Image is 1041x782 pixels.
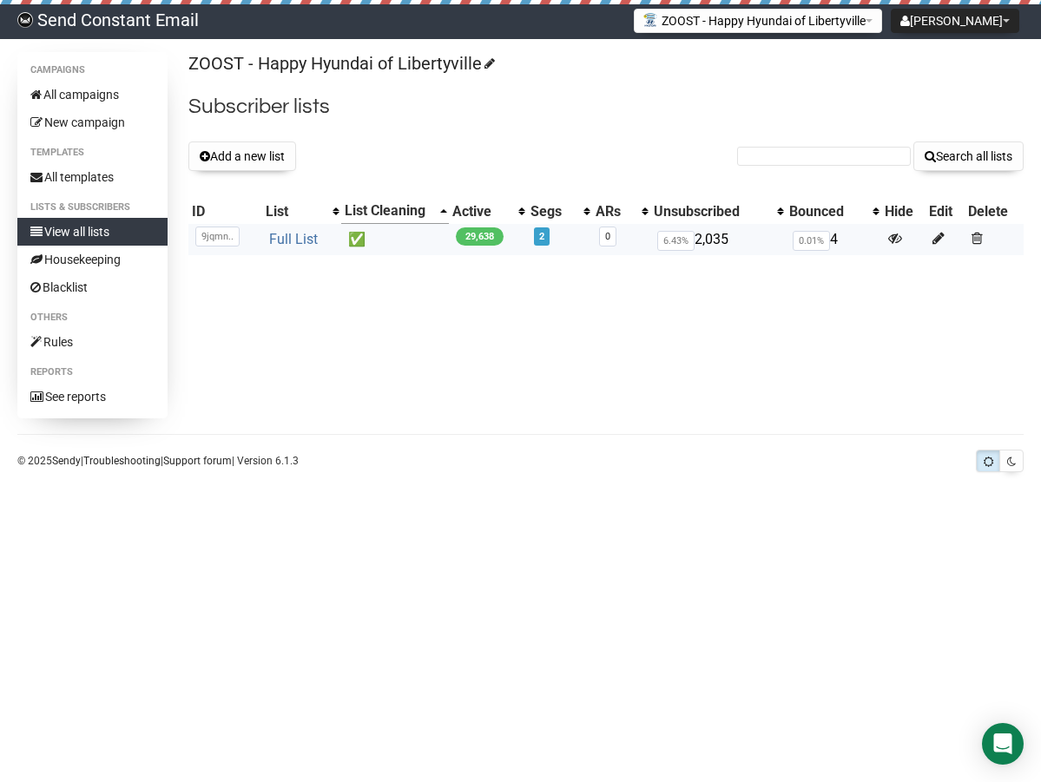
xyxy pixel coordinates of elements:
a: Full List [269,231,318,247]
div: Unsubscribed [654,203,768,220]
li: Others [17,307,168,328]
div: ARs [596,203,633,220]
button: ZOOST - Happy Hyundai of Libertyville [634,9,882,33]
a: 2 [539,231,544,242]
h2: Subscriber lists [188,91,1024,122]
div: Bounced [789,203,864,220]
a: View all lists [17,218,168,246]
div: Hide [885,203,923,220]
div: List Cleaning [345,202,432,220]
th: Active: No sort applied, activate to apply an ascending sort [449,199,527,224]
a: All templates [17,163,168,191]
th: Edit: No sort applied, sorting is disabled [926,199,964,224]
div: Edit [929,203,960,220]
th: Hide: No sort applied, sorting is disabled [881,199,926,224]
div: Open Intercom Messenger [982,723,1024,765]
button: Search all lists [913,141,1024,171]
button: [PERSON_NAME] [891,9,1019,33]
th: Bounced: No sort applied, activate to apply an ascending sort [786,199,881,224]
div: Delete [968,203,1020,220]
span: 29,638 [456,227,504,246]
a: Sendy [52,455,81,467]
img: 5a92da3e977d5749e38a0ef9416a1eaa [17,12,33,28]
div: ID [192,203,259,220]
li: Lists & subscribers [17,197,168,218]
button: Add a new list [188,141,296,171]
th: List: No sort applied, activate to apply an ascending sort [262,199,341,224]
td: ✅ [341,224,449,256]
a: All campaigns [17,81,168,108]
td: 2,035 [650,224,785,256]
div: List [266,203,324,220]
th: ARs: No sort applied, activate to apply an ascending sort [592,199,650,224]
th: Segs: No sort applied, activate to apply an ascending sort [527,199,593,224]
span: 9jqmn.. [195,227,240,246]
th: ID: No sort applied, sorting is disabled [188,199,262,224]
div: Segs [530,203,576,220]
a: ZOOST - Happy Hyundai of Libertyville [188,53,492,74]
a: Rules [17,328,168,356]
a: Housekeeping [17,246,168,273]
p: © 2025 | | | Version 6.1.3 [17,451,299,470]
th: Delete: No sort applied, sorting is disabled [965,199,1024,224]
a: Troubleshooting [83,455,161,467]
span: 0.01% [793,231,830,251]
li: Campaigns [17,60,168,81]
li: Templates [17,142,168,163]
a: Support forum [163,455,232,467]
td: 4 [786,224,881,256]
span: 6.43% [657,231,695,251]
a: New campaign [17,108,168,136]
a: 0 [605,231,610,242]
th: List Cleaning: Ascending sort applied, activate to apply a descending sort [341,199,449,224]
li: Reports [17,362,168,383]
a: Blacklist [17,273,168,301]
div: Active [452,203,510,220]
th: Unsubscribed: No sort applied, activate to apply an ascending sort [650,199,785,224]
a: See reports [17,383,168,411]
img: 112.png [643,13,657,27]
